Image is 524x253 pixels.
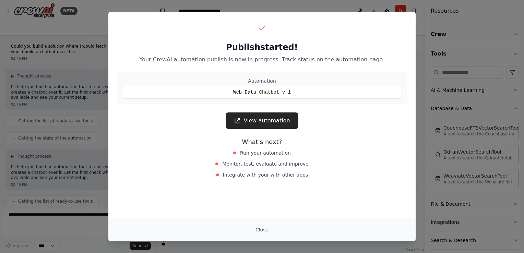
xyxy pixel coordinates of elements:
div: Automation [122,77,402,84]
h3: What's next? [117,137,407,147]
h2: Publish started! [117,42,407,53]
span: Run your automation [240,149,291,156]
p: Your CrewAI automation publish is now in progress. Track status on the automation page. [117,56,407,64]
a: View automation [226,112,298,129]
span: Monitor, test, evaluate and improve [222,160,308,167]
button: Close [250,224,274,236]
span: Integrate with your with other apps [223,171,308,178]
div: Web Data Chatbot v-1 [122,86,402,99]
